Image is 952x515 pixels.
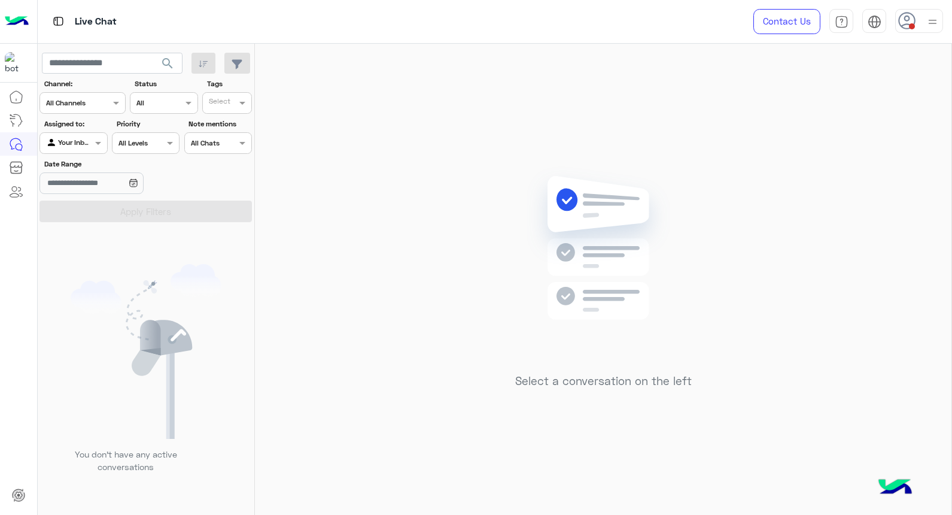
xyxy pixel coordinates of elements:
[51,14,66,29] img: tab
[835,15,848,29] img: tab
[71,264,221,439] img: empty users
[868,15,881,29] img: tab
[44,159,178,169] label: Date Range
[188,119,250,129] label: Note mentions
[65,448,186,474] p: You don’t have any active conversations
[5,9,29,34] img: Logo
[135,78,196,89] label: Status
[5,52,26,74] img: 1403182699927242
[44,119,106,129] label: Assigned to:
[515,374,692,388] h5: Select a conversation on the left
[517,166,690,365] img: no messages
[829,9,853,34] a: tab
[207,78,251,89] label: Tags
[925,14,940,29] img: profile
[874,467,916,509] img: hulul-logo.png
[753,9,820,34] a: Contact Us
[117,119,178,129] label: Priority
[39,201,252,222] button: Apply Filters
[75,14,117,30] p: Live Chat
[207,96,230,110] div: Select
[44,78,124,89] label: Channel:
[153,53,183,78] button: search
[160,56,175,71] span: search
